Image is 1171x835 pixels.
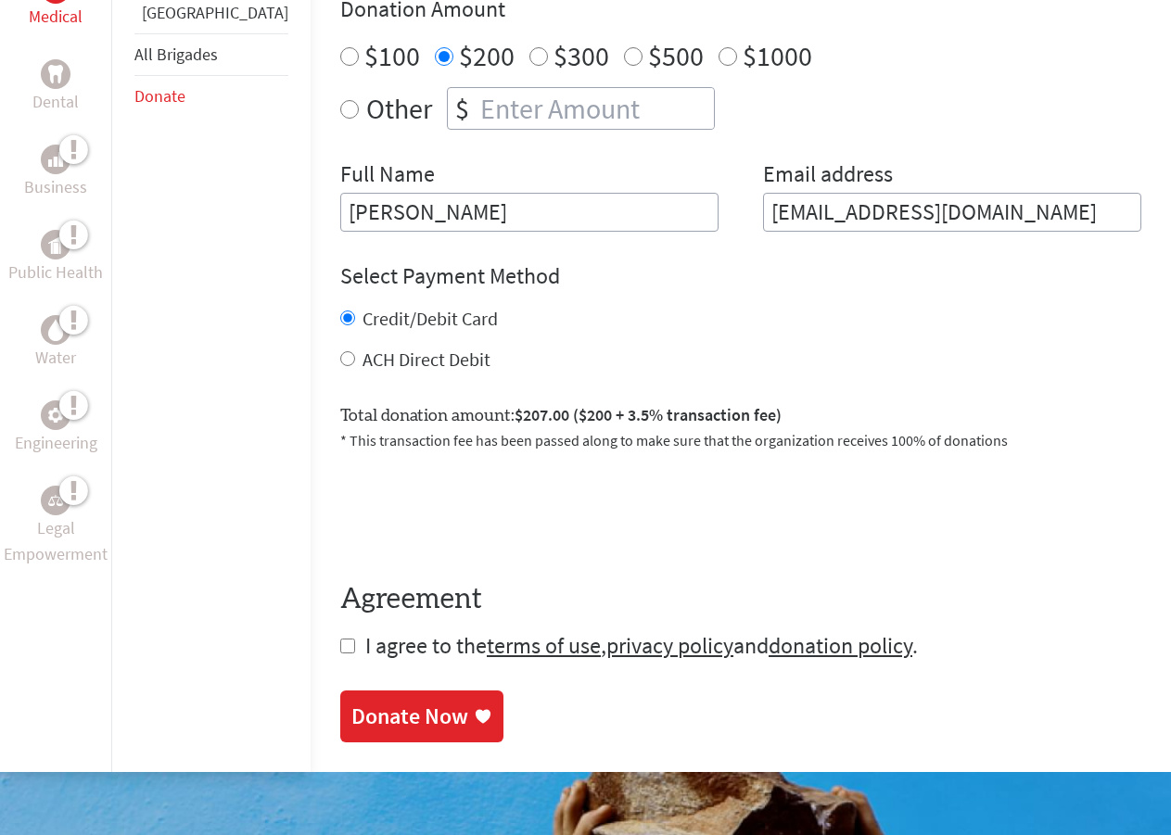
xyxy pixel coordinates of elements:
label: Credit/Debit Card [363,307,498,330]
p: Water [35,345,76,371]
p: Legal Empowerment [4,515,108,567]
a: Public HealthPublic Health [8,230,103,285]
div: Business [41,145,70,174]
div: $ [448,88,477,129]
p: Dental [32,89,79,115]
a: Donate [134,85,185,107]
img: Public Health [48,235,63,254]
input: Your Email [763,193,1141,232]
img: Engineering [48,408,63,423]
label: Email address [763,159,893,193]
a: [GEOGRAPHIC_DATA] [142,2,288,23]
label: Full Name [340,159,435,193]
a: WaterWater [35,315,76,371]
div: Engineering [41,400,70,430]
a: donation policy [769,631,912,660]
p: Public Health [8,259,103,285]
img: Business [48,152,63,167]
li: All Brigades [134,33,288,76]
label: ACH Direct Debit [363,348,490,371]
input: Enter Full Name [340,193,719,232]
label: $500 [648,38,704,73]
a: BusinessBusiness [24,145,87,200]
div: Donate Now [351,702,468,731]
input: Enter Amount [477,88,714,129]
a: terms of use [487,631,601,660]
a: DentalDental [32,59,79,115]
li: Donate [134,76,288,117]
iframe: reCAPTCHA [340,474,622,546]
h4: Agreement [340,583,1141,616]
div: Public Health [41,230,70,259]
img: Water [48,320,63,341]
span: $207.00 ($200 + 3.5% transaction fee) [515,404,782,425]
p: Medical [29,4,83,30]
span: I agree to the , and . [365,631,918,660]
label: Total donation amount: [340,402,782,429]
div: Water [41,315,70,345]
label: $300 [554,38,609,73]
a: All Brigades [134,44,218,65]
img: Legal Empowerment [48,495,63,506]
label: $1000 [743,38,812,73]
a: Donate Now [340,690,503,742]
div: Legal Empowerment [41,486,70,515]
p: Business [24,174,87,200]
a: EngineeringEngineering [15,400,97,456]
div: Dental [41,59,70,89]
h4: Select Payment Method [340,261,1141,291]
p: * This transaction fee has been passed along to make sure that the organization receives 100% of ... [340,429,1141,451]
a: privacy policy [606,631,733,660]
label: $200 [459,38,515,73]
a: Legal EmpowermentLegal Empowerment [4,486,108,567]
p: Engineering [15,430,97,456]
label: $100 [364,38,420,73]
img: Dental [48,66,63,83]
label: Other [366,87,432,130]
